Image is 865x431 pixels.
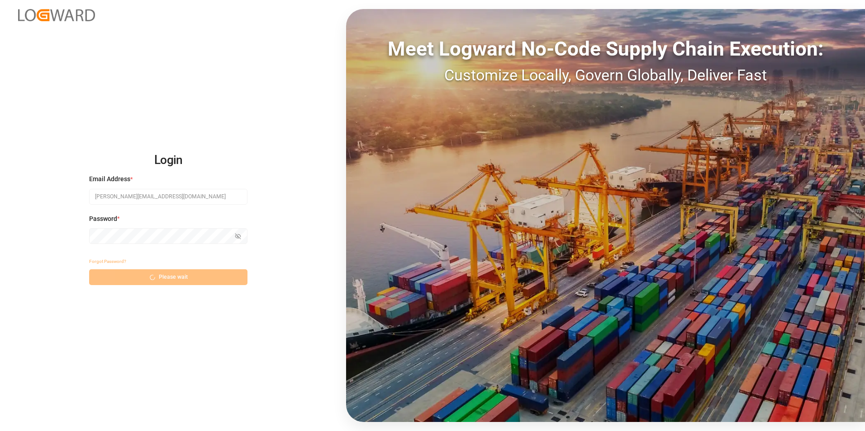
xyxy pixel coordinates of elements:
div: Customize Locally, Govern Globally, Deliver Fast [346,64,865,87]
input: Enter your email [89,189,247,205]
span: Email Address [89,174,130,184]
span: Password [89,214,117,224]
div: Meet Logward No-Code Supply Chain Execution: [346,34,865,64]
h2: Login [89,146,247,175]
img: Logward_new_orange.png [18,9,95,21]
